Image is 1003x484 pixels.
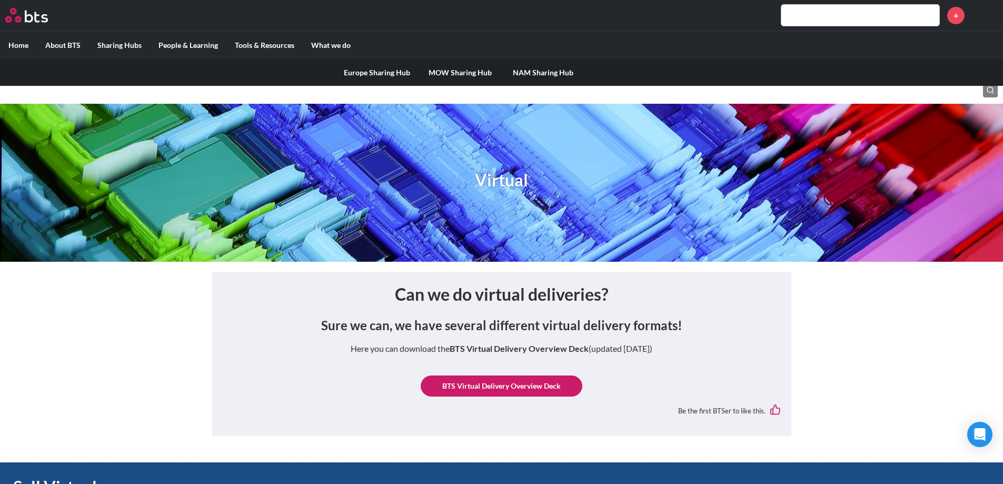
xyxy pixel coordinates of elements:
[967,422,992,447] div: Open Intercom Messenger
[226,32,303,59] label: Tools & Resources
[972,3,998,28] a: Profile
[972,3,998,28] img: Linda DiFelice
[5,8,48,23] img: BTS Logo
[421,376,582,397] a: BTS Virtual Delivery Overview Deck
[947,7,965,24] a: +
[450,343,589,353] strong: BTS Virtual Delivery Overview Deck
[37,32,89,59] label: About BTS
[475,169,528,192] h1: Virtual
[5,8,67,23] a: Go home
[223,397,781,426] div: Be the first BTSer to like this.
[223,343,781,354] p: Here you can download the (updated [DATE])
[223,317,781,334] h2: Sure we can, we have several different virtual delivery formats!
[303,32,359,59] label: What we do
[150,32,226,59] label: People & Learning
[89,32,150,59] label: Sharing Hubs
[223,283,781,307] h1: Can we do virtual deliveries?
